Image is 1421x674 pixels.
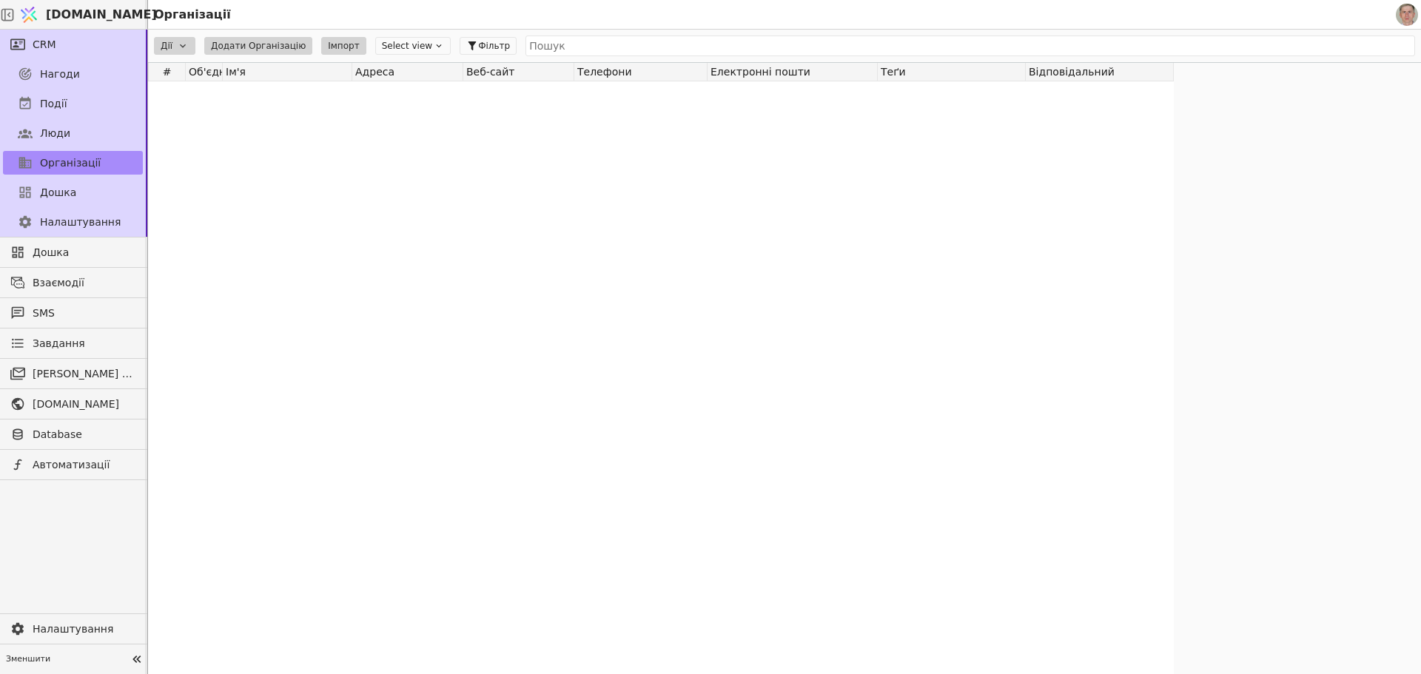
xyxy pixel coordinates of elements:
[33,245,135,260] span: Дошка
[1396,4,1418,26] img: 1560949290925-CROPPED-IMG_0201-2-.jpg
[3,301,143,325] a: SMS
[710,66,810,78] span: Електронні пошти
[577,66,632,78] span: Телефони
[15,1,148,29] a: [DOMAIN_NAME]
[33,427,135,442] span: Database
[3,453,143,476] a: Автоматизації
[321,37,366,55] button: Імпорт
[375,37,451,55] button: Select view
[3,617,143,641] a: Налаштування
[33,397,135,412] span: [DOMAIN_NAME]
[154,37,195,55] button: Дії
[525,36,1415,56] input: Пошук
[33,37,56,53] span: CRM
[33,306,135,321] span: SMS
[3,271,143,294] a: Взаємодії
[204,37,312,55] button: Додати Організацію
[3,392,143,416] a: [DOMAIN_NAME]
[189,66,222,78] span: Об'єднати
[40,155,101,171] span: Організації
[40,215,121,230] span: Налаштування
[3,151,143,175] a: Організації
[33,457,135,473] span: Автоматизації
[3,62,143,86] a: Нагоди
[3,240,143,264] a: Дошка
[33,336,85,351] span: Завдання
[3,92,143,115] a: Події
[1029,66,1115,78] span: Відповідальний
[33,621,135,637] span: Налаштування
[40,185,76,200] span: Дошка
[6,653,127,666] span: Зменшити
[148,6,231,24] h2: Організації
[33,275,135,291] span: Взаємодії
[33,366,135,382] span: [PERSON_NAME] розсилки
[3,33,143,56] a: CRM
[149,63,186,81] div: #
[40,67,80,82] span: Нагоди
[460,37,517,55] button: Фільтр
[18,1,40,29] img: Logo
[46,6,157,24] span: [DOMAIN_NAME]
[3,181,143,204] a: Дошка
[3,210,143,234] a: Налаштування
[226,66,246,78] span: Ім'я
[881,66,906,78] span: Теґи
[3,422,143,446] a: Database
[40,126,70,141] span: Люди
[40,96,67,112] span: Події
[466,66,514,78] span: Веб-сайт
[3,121,143,145] a: Люди
[355,66,394,78] span: Адреса
[478,39,510,53] span: Фільтр
[3,362,143,385] a: [PERSON_NAME] розсилки
[3,331,143,355] a: Завдання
